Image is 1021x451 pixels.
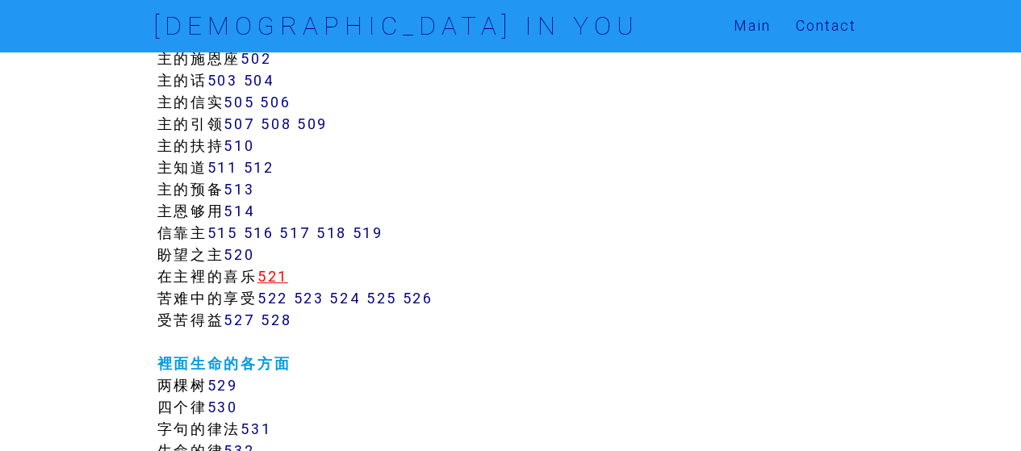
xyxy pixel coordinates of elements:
a: 523 [293,289,324,307]
a: 518 [316,223,347,242]
a: 514 [224,202,255,220]
a: 507 [224,115,255,133]
a: 516 [243,223,274,242]
a: 505 [224,93,254,111]
a: 509 [297,115,328,133]
a: 515 [207,223,238,242]
a: 520 [224,245,254,264]
a: 527 [224,311,255,329]
a: 503 [207,71,238,90]
a: 502 [241,49,271,68]
a: 525 [366,289,397,307]
a: 517 [279,223,311,242]
a: 530 [207,398,238,416]
a: 506 [260,93,291,111]
a: 512 [243,158,274,177]
a: 裡面生命的各方面 [157,354,291,373]
a: 504 [243,71,274,90]
a: 531 [241,420,271,438]
a: 528 [261,311,291,329]
a: 508 [261,115,291,133]
a: 519 [352,223,383,242]
a: 511 [207,158,238,177]
a: 521 [257,267,288,286]
a: 524 [329,289,361,307]
a: 513 [224,180,254,198]
a: 522 [257,289,288,307]
a: 529 [207,376,238,395]
a: 510 [224,136,254,155]
iframe: Chat [952,378,1009,439]
a: 526 [402,289,433,307]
